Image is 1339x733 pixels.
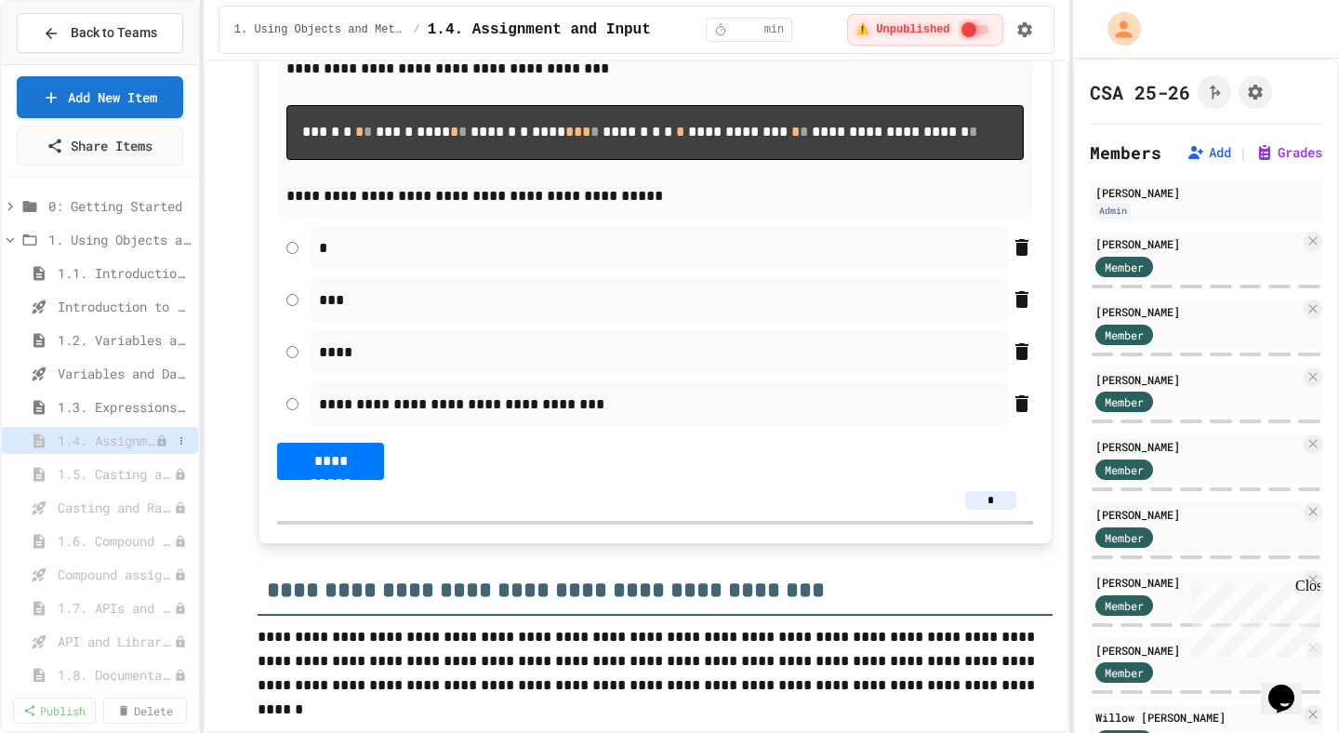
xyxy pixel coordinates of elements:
h2: Members [1090,140,1161,166]
span: min [764,22,785,37]
span: Member [1105,597,1144,614]
span: Member [1105,259,1144,275]
span: Member [1105,461,1144,478]
span: 1. Using Objects and Methods [48,230,191,249]
span: Variables and Data Types - Quiz [58,364,191,383]
button: Grades [1255,143,1322,162]
button: Back to Teams [17,13,183,53]
button: Assignment Settings [1239,75,1272,109]
div: Willow [PERSON_NAME] [1095,709,1300,726]
span: 1. Using Objects and Methods [234,22,406,37]
span: 0: Getting Started [48,196,191,216]
div: Unpublished [174,669,187,682]
h1: CSA 25-26 [1090,79,1190,105]
div: Admin [1095,203,1131,219]
span: Back to Teams [71,23,157,43]
a: Publish [13,698,96,724]
span: Member [1105,664,1144,681]
button: Add [1187,143,1231,162]
div: My Account [1088,7,1146,50]
span: 1.6. Compound Assignment Operators [58,531,174,551]
div: Chat with us now!Close [7,7,128,118]
span: API and Libraries - Topic 1.7 [58,632,174,651]
iframe: chat widget [1185,578,1320,657]
span: Member [1105,393,1144,410]
div: Unpublished [174,501,187,514]
div: [PERSON_NAME] [1095,235,1300,252]
span: Compound assignment operators - Quiz [58,565,174,584]
div: Unpublished [174,535,187,548]
a: Delete [103,698,186,724]
div: [PERSON_NAME] [1095,574,1300,591]
span: 1.3. Expressions and Output [New] [58,397,191,417]
div: Unpublished [174,602,187,615]
div: [PERSON_NAME] [1095,506,1300,523]
span: 1.8. Documentation with Comments and Preconditions [58,665,174,685]
div: [PERSON_NAME] [1095,303,1300,320]
span: / [414,22,420,37]
span: Introduction to Algorithms, Programming, and Compilers [58,297,191,316]
iframe: chat widget [1261,659,1320,714]
span: 1.4. Assignment and Input [428,19,651,41]
span: 1.4. Assignment and Input [58,431,155,450]
span: Casting and Ranges of variables - Quiz [58,498,174,517]
span: 1.1. Introduction to Algorithms, Programming, and Compilers [58,263,191,283]
span: 1.2. Variables and Data Types [58,330,191,350]
div: ⚠️ Students cannot see this content! Click the toggle to publish it and make it visible to your c... [846,14,1004,47]
div: [PERSON_NAME] [1095,642,1300,659]
span: 1.5. Casting and Ranges of Values [58,464,174,484]
button: Click to see fork details [1198,75,1231,109]
span: ⚠️ Unpublished [855,22,950,37]
span: Member [1105,327,1144,343]
span: | [1239,141,1248,164]
div: Unpublished [155,434,168,447]
div: [PERSON_NAME] [1095,371,1300,388]
a: Add New Item [17,76,183,118]
a: Share Items [17,126,183,166]
div: Unpublished [174,468,187,481]
div: [PERSON_NAME] [1095,438,1300,455]
button: More options [172,432,191,450]
span: 1.7. APIs and Libraries [58,598,174,618]
span: Member [1105,529,1144,546]
div: [PERSON_NAME] [1095,184,1317,201]
div: Unpublished [174,635,187,648]
div: Unpublished [174,568,187,581]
